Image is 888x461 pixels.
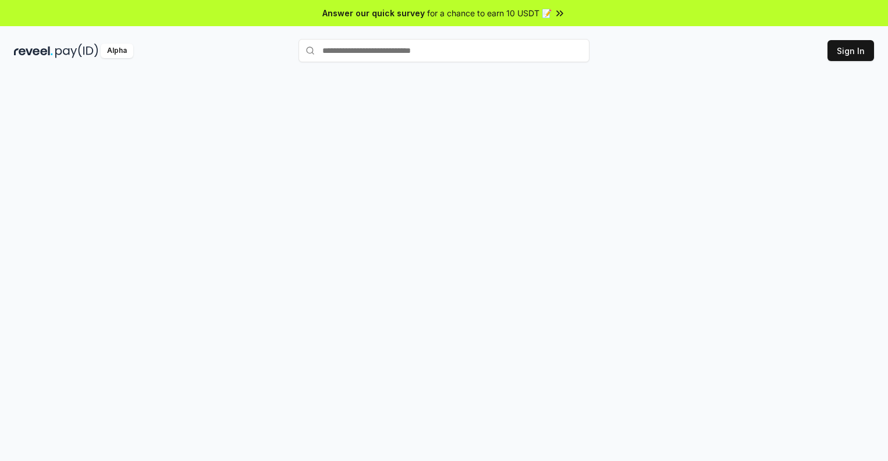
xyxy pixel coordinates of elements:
[827,40,874,61] button: Sign In
[101,44,133,58] div: Alpha
[427,7,552,19] span: for a chance to earn 10 USDT 📝
[55,44,98,58] img: pay_id
[322,7,425,19] span: Answer our quick survey
[14,44,53,58] img: reveel_dark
